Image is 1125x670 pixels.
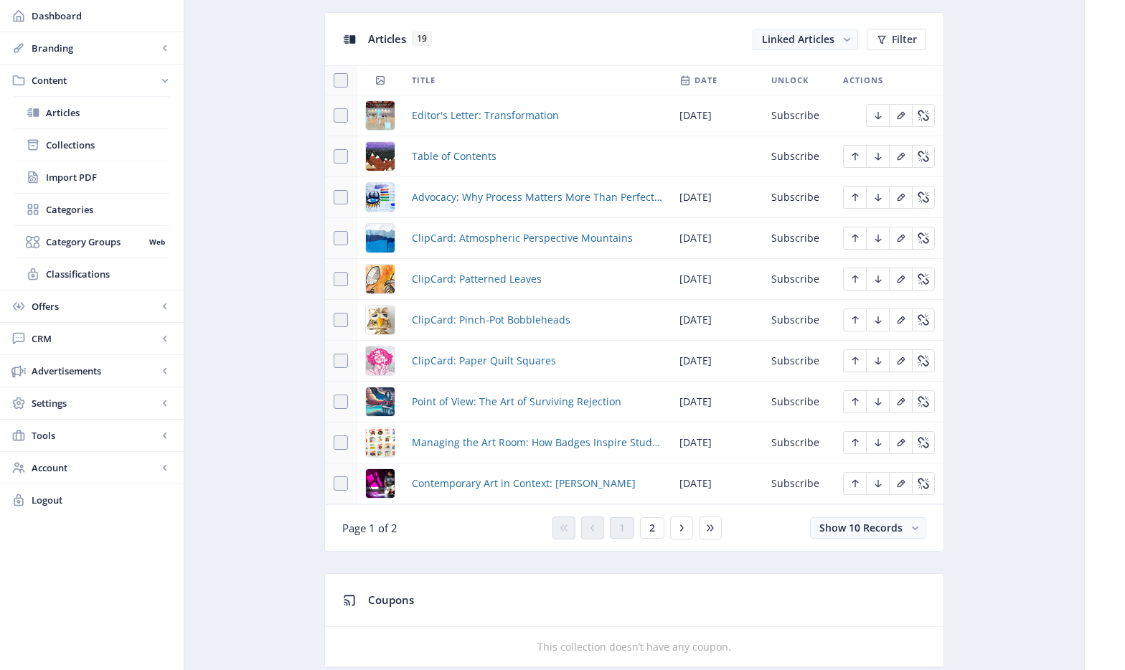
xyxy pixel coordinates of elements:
[671,341,763,382] td: [DATE]
[32,396,158,410] span: Settings
[866,312,889,326] a: Edit page
[366,265,395,293] img: e26bb1ca-2ab9-4eab-bae3-9a391c31c01f.png
[889,189,912,203] a: Edit page
[843,148,866,162] a: Edit page
[366,306,395,334] img: 0ae2d9f3-b38e-4365-af03-3d1b91db99b8.png
[32,493,172,507] span: Logout
[889,108,912,121] a: Edit page
[866,271,889,285] a: Edit page
[843,189,866,203] a: Edit page
[671,423,763,463] td: [DATE]
[763,259,834,300] td: Subscribe
[671,382,763,423] td: [DATE]
[366,428,395,457] img: f62855ae-08c7-4923-8019-e59a10bdf608.png
[32,73,158,88] span: Content
[889,394,912,407] a: Edit page
[14,161,169,193] a: Import PDF
[412,230,633,247] a: ClipCard: Atmospheric Perspective Mountains
[912,476,935,489] a: Edit page
[412,107,559,124] a: Editor's Letter: Transformation
[366,387,395,416] img: dd37b0c8-480a-481d-95ff-5d0964e0514d.png
[843,271,866,285] a: Edit page
[843,312,866,326] a: Edit page
[912,230,935,244] a: Edit page
[46,105,169,120] span: Articles
[912,394,935,407] a: Edit page
[866,230,889,244] a: Edit page
[412,352,556,369] a: ClipCard: Paper Quilt Squares
[610,517,634,539] button: 1
[32,461,158,475] span: Account
[695,72,717,89] span: Date
[366,142,395,171] img: 534033dc-6b60-4ff6-984e-523683310f26.png
[412,434,662,451] a: Managing the Art Room: How Badges Inspire Student Choice
[912,271,935,285] a: Edit page
[912,148,935,162] a: Edit page
[866,353,889,367] a: Edit page
[889,230,912,244] a: Edit page
[819,521,903,534] span: Show 10 Records
[763,463,834,504] td: Subscribe
[763,218,834,259] td: Subscribe
[763,423,834,463] td: Subscribe
[671,95,763,136] td: [DATE]
[671,218,763,259] td: [DATE]
[342,521,397,535] span: Page 1 of 2
[912,353,935,367] a: Edit page
[889,271,912,285] a: Edit page
[412,148,496,165] span: Table of Contents
[368,32,406,46] span: Articles
[412,393,621,410] span: Point of View: The Art of Surviving Rejection
[366,183,395,212] img: cf174cc3-7bb9-42ae-9fdc-38e657641f5f.png
[32,428,158,443] span: Tools
[649,522,655,534] span: 2
[412,72,436,89] span: Title
[14,194,169,225] a: Categories
[912,108,935,121] a: Edit page
[762,32,834,46] span: Linked Articles
[32,364,158,378] span: Advertisements
[32,299,158,313] span: Offers
[912,312,935,326] a: Edit page
[763,177,834,218] td: Subscribe
[14,129,169,161] a: Collections
[866,435,889,448] a: Edit page
[412,32,432,46] span: 19
[14,97,169,128] a: Articles
[671,463,763,504] td: [DATE]
[46,202,169,217] span: Categories
[763,382,834,423] td: Subscribe
[889,312,912,326] a: Edit page
[412,270,542,288] a: ClipCard: Patterned Leaves
[46,138,169,152] span: Collections
[866,189,889,203] a: Edit page
[912,435,935,448] a: Edit page
[412,475,636,492] a: Contemporary Art in Context: [PERSON_NAME]
[412,189,662,206] a: Advocacy: Why Process Matters More Than Perfection
[640,517,664,539] button: 2
[843,435,866,448] a: Edit page
[412,311,570,329] a: ClipCard: Pinch-Pot Bobbleheads
[366,469,395,498] img: 507dd3fd-ef2f-4c8f-8493-d286825616fe.png
[912,189,935,203] a: Edit page
[366,101,395,130] img: 56795fdd-fab3-4191-bae5-a2023e4ccb48.png
[763,341,834,382] td: Subscribe
[671,259,763,300] td: [DATE]
[889,476,912,489] a: Edit page
[32,41,158,55] span: Branding
[866,476,889,489] a: Edit page
[889,148,912,162] a: Edit page
[32,9,172,23] span: Dashboard
[753,29,858,50] button: Linked Articles
[46,170,169,184] span: Import PDF
[366,346,395,375] img: c40d4438-3584-440f-a220-81286cf42337.png
[867,29,926,50] button: Filter
[843,230,866,244] a: Edit page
